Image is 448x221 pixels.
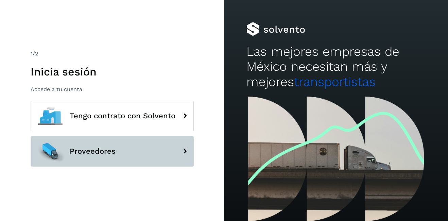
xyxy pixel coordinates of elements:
[294,74,376,89] span: transportistas
[70,112,175,120] span: Tengo contrato con Solvento
[31,50,33,57] span: 1
[70,147,116,155] span: Proveedores
[31,136,194,167] button: Proveedores
[31,86,194,92] p: Accede a tu cuenta
[31,65,194,78] h1: Inicia sesión
[31,50,194,58] div: /2
[246,44,426,89] h2: Las mejores empresas de México necesitan más y mejores
[31,101,194,131] button: Tengo contrato con Solvento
